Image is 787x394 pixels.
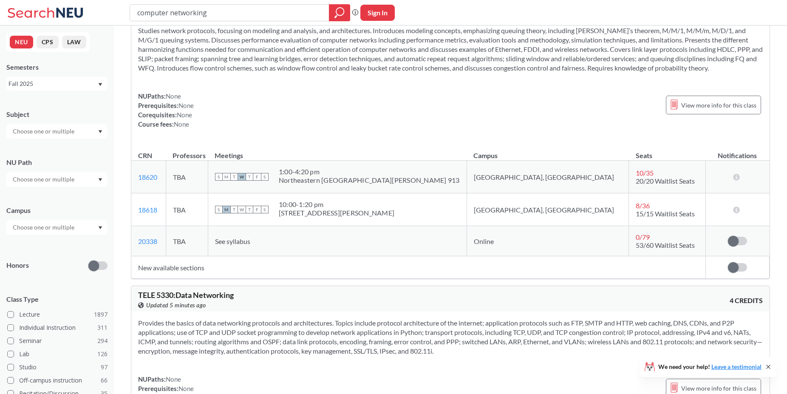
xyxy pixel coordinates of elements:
a: 20338 [138,237,157,245]
div: NUPaths: Prerequisites: Corequisites: Course fees: [138,91,194,129]
td: [GEOGRAPHIC_DATA], [GEOGRAPHIC_DATA] [467,193,629,226]
div: Subject [6,110,108,119]
td: [GEOGRAPHIC_DATA], [GEOGRAPHIC_DATA] [467,161,629,193]
span: T [230,173,238,181]
span: None [178,102,194,109]
span: S [261,206,269,213]
span: See syllabus [215,237,250,245]
span: M [223,173,230,181]
th: Meetings [208,142,467,161]
span: 20/20 Waitlist Seats [636,177,695,185]
div: Semesters [6,62,108,72]
th: Campus [467,142,629,161]
span: 97 [101,363,108,372]
div: Fall 2025Dropdown arrow [6,77,108,91]
input: Choose one or multiple [8,222,80,232]
span: We need your help! [658,364,762,370]
label: Seminar [7,335,108,346]
div: Northeastern [GEOGRAPHIC_DATA][PERSON_NAME] 913 [279,176,460,184]
button: CPS [37,36,59,48]
div: Campus [6,206,108,215]
td: TBA [166,193,208,226]
a: 18620 [138,173,157,181]
td: TBA [166,161,208,193]
th: Professors [166,142,208,161]
span: 294 [97,336,108,346]
td: New available sections [131,256,705,279]
span: 1897 [94,310,108,319]
span: 15/15 Waitlist Seats [636,210,695,218]
svg: Dropdown arrow [98,178,102,181]
label: Off-campus instruction [7,375,108,386]
div: Dropdown arrow [6,220,108,235]
span: 53/60 Waitlist Seats [636,241,695,249]
span: S [215,206,223,213]
input: Class, professor, course number, "phrase" [136,6,323,20]
span: 0 / 79 [636,233,650,241]
span: T [230,206,238,213]
th: Notifications [705,142,769,161]
section: Studies network protocols, focusing on modeling and analysis, and architectures. Introduces model... [138,26,763,73]
div: CRN [138,151,152,160]
span: TELE 5330 : Data Networking [138,290,234,300]
span: 66 [101,376,108,385]
section: Provides the basics of data networking protocols and architectures. Topics include protocol archi... [138,318,763,356]
div: 10:00 - 1:20 pm [279,200,394,209]
span: 10 / 35 [636,169,654,177]
span: None [166,375,181,383]
div: Dropdown arrow [6,124,108,139]
a: Leave a testimonial [711,363,762,370]
span: Updated 5 minutes ago [146,300,206,310]
td: Online [467,226,629,256]
div: Fall 2025 [8,79,97,88]
span: Class Type [6,295,108,304]
button: Sign In [360,5,395,21]
svg: Dropdown arrow [98,130,102,133]
label: Studio [7,362,108,373]
span: F [253,206,261,213]
svg: Dropdown arrow [98,226,102,230]
svg: magnifying glass [334,7,345,19]
div: Dropdown arrow [6,172,108,187]
span: 126 [97,349,108,359]
span: M [223,206,230,213]
div: magnifying glass [329,4,350,21]
svg: Dropdown arrow [98,83,102,86]
span: T [246,173,253,181]
span: None [166,92,181,100]
span: S [261,173,269,181]
label: Lecture [7,309,108,320]
span: View more info for this class [681,383,756,394]
span: 311 [97,323,108,332]
span: View more info for this class [681,100,756,111]
div: 1:00 - 4:20 pm [279,167,460,176]
span: None [178,385,194,392]
span: F [253,173,261,181]
div: [STREET_ADDRESS][PERSON_NAME] [279,209,394,217]
span: None [174,120,189,128]
p: Honors [6,261,29,270]
label: Lab [7,349,108,360]
td: TBA [166,226,208,256]
a: 18618 [138,206,157,214]
span: W [238,173,246,181]
input: Choose one or multiple [8,174,80,184]
div: NU Path [6,158,108,167]
button: NEU [10,36,33,48]
label: Individual Instruction [7,322,108,333]
button: LAW [62,36,86,48]
span: None [177,111,192,119]
span: 4 CREDITS [730,296,763,305]
span: S [215,173,223,181]
span: 8 / 36 [636,201,650,210]
span: W [238,206,246,213]
th: Seats [629,142,706,161]
input: Choose one or multiple [8,126,80,136]
span: T [246,206,253,213]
